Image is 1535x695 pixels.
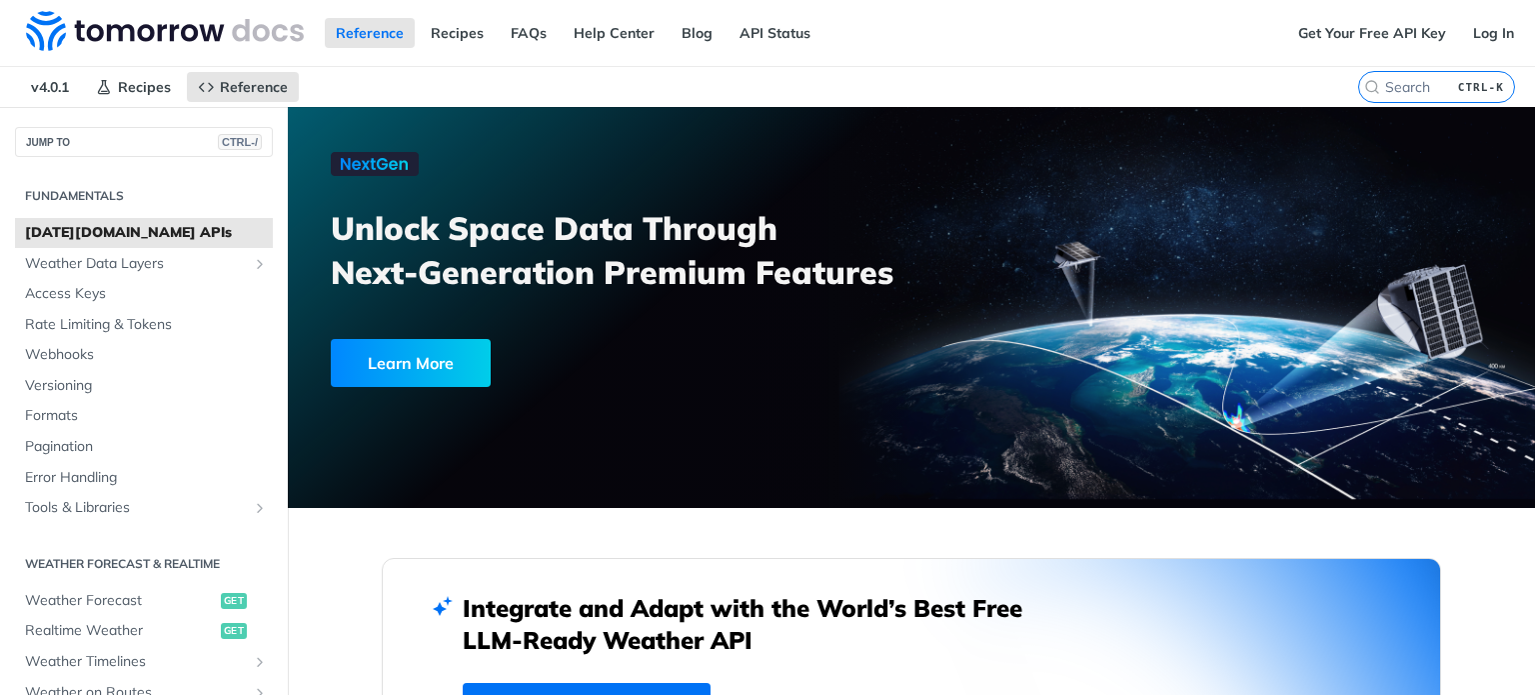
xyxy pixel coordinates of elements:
a: Blog [671,18,724,48]
span: Error Handling [25,468,268,488]
a: Weather Data LayersShow subpages for Weather Data Layers [15,249,273,279]
a: Recipes [420,18,495,48]
a: Weather TimelinesShow subpages for Weather Timelines [15,647,273,677]
a: Pagination [15,432,273,462]
button: Show subpages for Weather Timelines [252,654,268,670]
a: FAQs [500,18,558,48]
a: Log In [1462,18,1525,48]
span: Rate Limiting & Tokens [25,315,268,335]
h3: Unlock Space Data Through Next-Generation Premium Features [331,206,933,294]
button: Show subpages for Weather Data Layers [252,256,268,272]
h2: Integrate and Adapt with the World’s Best Free LLM-Ready Weather API [463,592,1052,656]
a: Reference [325,18,415,48]
span: Recipes [118,78,171,96]
span: Webhooks [25,345,268,365]
span: Tools & Libraries [25,498,247,518]
a: Learn More [331,339,812,387]
a: [DATE][DOMAIN_NAME] APIs [15,218,273,248]
span: Access Keys [25,284,268,304]
h2: Weather Forecast & realtime [15,555,273,573]
a: Realtime Weatherget [15,616,273,646]
span: Realtime Weather [25,621,216,641]
span: Weather Forecast [25,591,216,611]
span: v4.0.1 [20,72,80,102]
span: Reference [220,78,288,96]
a: Get Your Free API Key [1287,18,1457,48]
img: Tomorrow.io Weather API Docs [26,11,304,51]
div: Learn More [331,339,491,387]
a: Weather Forecastget [15,586,273,616]
a: Formats [15,401,273,431]
a: Error Handling [15,463,273,493]
span: get [221,623,247,639]
h2: Fundamentals [15,187,273,205]
a: Help Center [563,18,666,48]
kbd: CTRL-K [1453,77,1509,97]
img: NextGen [331,152,419,176]
span: CTRL-/ [218,134,262,150]
span: Versioning [25,376,268,396]
span: Formats [25,406,268,426]
a: API Status [729,18,821,48]
span: [DATE][DOMAIN_NAME] APIs [25,223,268,243]
a: Rate Limiting & Tokens [15,310,273,340]
span: Pagination [25,437,268,457]
svg: Search [1364,79,1380,95]
a: Versioning [15,371,273,401]
span: Weather Data Layers [25,254,247,274]
span: get [221,593,247,609]
a: Webhooks [15,340,273,370]
span: Weather Timelines [25,652,247,672]
a: Recipes [85,72,182,102]
a: Tools & LibrariesShow subpages for Tools & Libraries [15,493,273,523]
a: Reference [187,72,299,102]
button: Show subpages for Tools & Libraries [252,500,268,516]
a: Access Keys [15,279,273,309]
button: JUMP TOCTRL-/ [15,127,273,157]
